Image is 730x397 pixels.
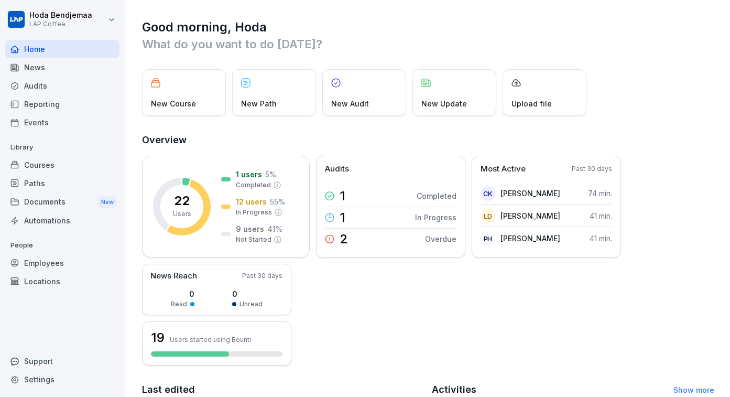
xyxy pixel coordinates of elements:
[673,385,714,394] a: Show more
[5,58,119,77] a: News
[232,288,263,299] p: 0
[239,299,263,309] p: Unread
[5,95,119,113] a: Reporting
[590,233,612,244] p: 41 min.
[171,299,187,309] p: Read
[5,254,119,272] a: Employees
[171,288,194,299] p: 0
[151,329,165,347] h3: 19
[481,186,495,201] div: CK
[500,188,560,199] p: [PERSON_NAME]
[270,196,285,207] p: 55 %
[236,223,264,234] p: 9 users
[142,382,424,397] h2: Last edited
[425,233,456,244] p: Overdue
[5,40,119,58] a: Home
[99,196,116,208] div: New
[265,169,276,180] p: 5 %
[5,237,119,254] p: People
[5,113,119,132] a: Events
[588,188,612,199] p: 74 min.
[174,195,190,207] p: 22
[340,211,345,224] p: 1
[241,98,277,109] p: New Path
[325,163,349,175] p: Audits
[500,233,560,244] p: [PERSON_NAME]
[415,212,456,223] p: In Progress
[5,211,119,230] a: Automations
[236,235,271,244] p: Not Started
[481,209,495,223] div: LD
[151,98,196,109] p: New Course
[5,370,119,389] a: Settings
[340,233,348,245] p: 2
[432,382,476,397] h2: Activities
[236,208,272,217] p: In Progress
[572,164,612,174] p: Past 30 days
[5,192,119,212] div: Documents
[5,272,119,291] a: Locations
[173,209,191,219] p: Users
[511,98,552,109] p: Upload file
[481,231,495,246] div: PH
[236,196,267,207] p: 12 users
[331,98,369,109] p: New Audit
[242,271,282,281] p: Past 30 days
[5,77,119,95] a: Audits
[5,139,119,156] p: Library
[340,190,345,202] p: 1
[150,270,197,282] p: News Reach
[500,210,560,221] p: [PERSON_NAME]
[590,210,612,221] p: 41 min.
[267,223,282,234] p: 41 %
[417,190,456,201] p: Completed
[236,169,262,180] p: 1 users
[236,180,271,190] p: Completed
[5,156,119,174] a: Courses
[5,352,119,370] div: Support
[142,133,714,147] h2: Overview
[5,174,119,192] a: Paths
[481,163,526,175] p: Most Active
[142,36,714,52] p: What do you want to do [DATE]?
[421,98,467,109] p: New Update
[142,19,714,36] h1: Good morning, Hoda
[29,20,92,28] p: LAP Coffee
[170,336,251,344] p: Users started using Bounti
[29,11,92,20] p: Hoda Bendjemaa
[5,192,119,212] a: DocumentsNew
